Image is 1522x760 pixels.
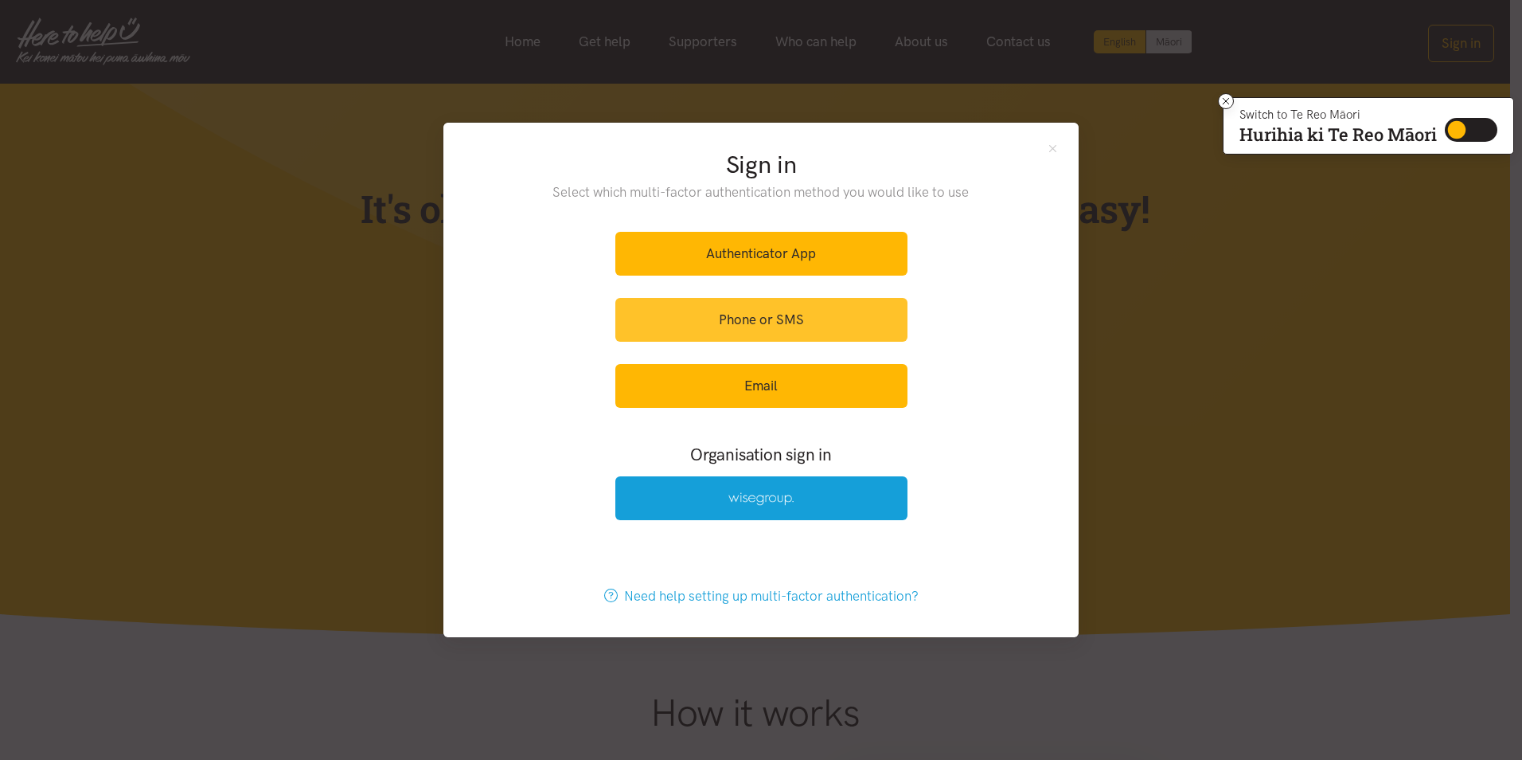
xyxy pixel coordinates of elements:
a: Phone or SMS [615,298,907,342]
h3: Organisation sign in [572,443,950,466]
button: Close [1046,142,1060,155]
h2: Sign in [521,148,1002,182]
p: Select which multi-factor authentication method you would like to use [521,182,1002,203]
p: Switch to Te Reo Māori [1239,110,1437,119]
a: Email [615,364,907,408]
p: Hurihia ki Te Reo Māori [1239,127,1437,142]
a: Authenticator App [615,232,907,276]
a: Need help setting up multi-factor authentication? [587,574,935,618]
img: Wise Group [728,492,794,506]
